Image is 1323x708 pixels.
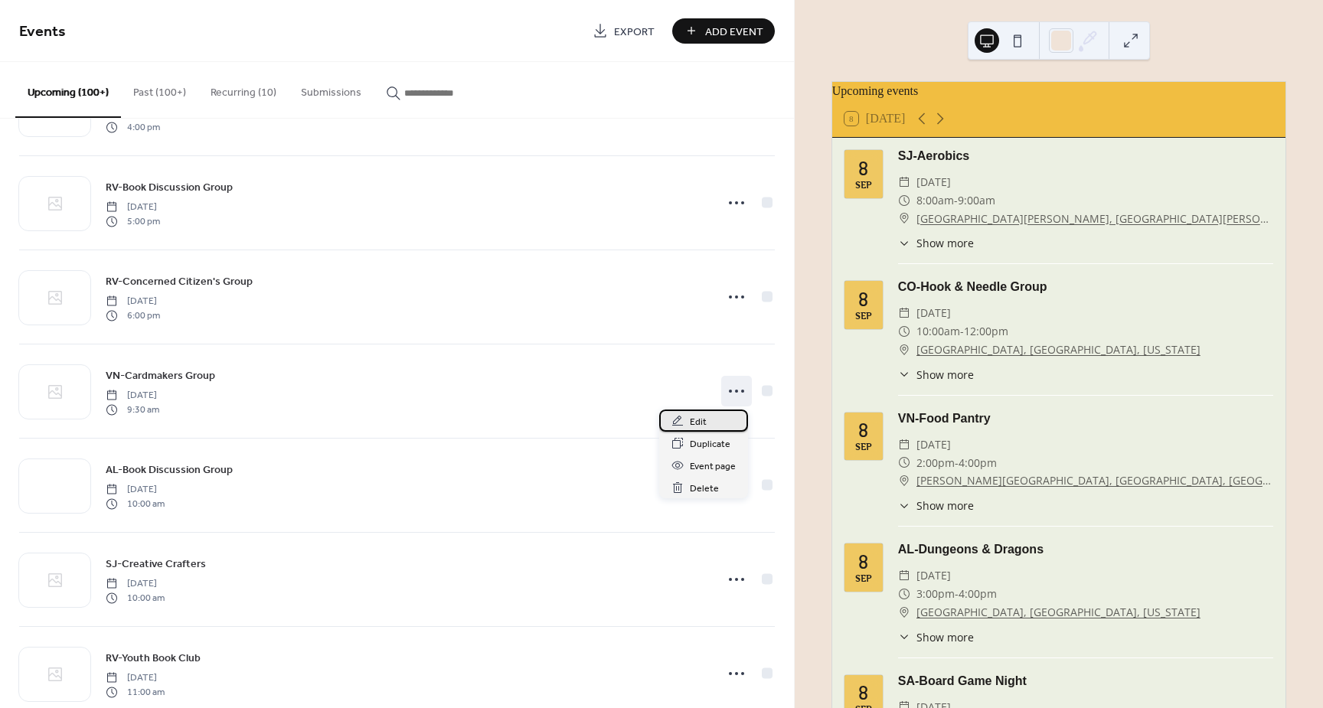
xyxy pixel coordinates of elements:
[916,210,1273,228] a: [GEOGRAPHIC_DATA][PERSON_NAME], [GEOGRAPHIC_DATA][PERSON_NAME], [GEOGRAPHIC_DATA]
[106,671,165,685] span: [DATE]
[690,414,707,430] span: Edit
[898,210,910,228] div: ​
[898,436,910,454] div: ​
[898,304,910,322] div: ​
[916,603,1200,622] a: [GEOGRAPHIC_DATA], [GEOGRAPHIC_DATA], [US_STATE]
[106,308,160,322] span: 6:00 pm
[106,483,165,497] span: [DATE]
[898,540,1273,559] div: AL-Dungeons & Dragons
[106,367,215,384] a: VN-Cardmakers Group
[106,555,206,573] a: SJ-Creative Crafters
[106,462,233,478] span: AL-Book Discussion Group
[898,278,1273,296] div: CO-Hook & Needle Group
[916,436,951,454] span: [DATE]
[916,367,974,383] span: Show more
[916,322,960,341] span: 10:00am
[916,304,951,322] span: [DATE]
[959,454,997,472] span: 4:00pm
[855,312,872,321] div: Sep
[858,158,868,178] div: 8
[614,24,655,40] span: Export
[705,24,763,40] span: Add Event
[106,180,233,196] span: RV-Book Discussion Group
[198,62,289,116] button: Recurring (10)
[898,498,974,514] button: ​Show more
[898,585,910,603] div: ​
[858,289,868,308] div: 8
[960,322,964,341] span: -
[106,403,159,416] span: 9:30 am
[916,498,974,514] span: Show more
[106,591,165,605] span: 10:00 am
[958,191,995,210] span: 9:00am
[832,82,1285,100] div: Upcoming events
[106,685,165,699] span: 11:00 am
[672,18,775,44] button: Add Event
[581,18,666,44] a: Export
[898,566,910,585] div: ​
[855,442,872,452] div: Sep
[916,173,951,191] span: [DATE]
[106,556,206,573] span: SJ-Creative Crafters
[898,629,974,645] button: ​Show more
[898,235,910,251] div: ​
[858,552,868,571] div: 8
[916,341,1200,359] a: [GEOGRAPHIC_DATA], [GEOGRAPHIC_DATA], [US_STATE]
[955,585,959,603] span: -
[916,454,955,472] span: 2:00pm
[106,274,253,290] span: RV-Concerned Citizen's Group
[916,471,1273,490] a: [PERSON_NAME][GEOGRAPHIC_DATA], [GEOGRAPHIC_DATA], [GEOGRAPHIC_DATA]
[898,235,974,251] button: ​Show more
[898,629,910,645] div: ​
[898,191,910,210] div: ​
[106,214,160,228] span: 5:00 pm
[106,272,253,290] a: RV-Concerned Citizen's Group
[106,201,160,214] span: [DATE]
[855,181,872,191] div: Sep
[898,498,910,514] div: ​
[898,471,910,490] div: ​
[690,436,730,452] span: Duplicate
[690,458,736,475] span: Event page
[106,651,201,667] span: RV-Youth Book Club
[955,454,959,472] span: -
[959,585,997,603] span: 4:00pm
[106,461,233,478] a: AL-Book Discussion Group
[898,454,910,472] div: ​
[106,497,165,511] span: 10:00 am
[855,574,872,584] div: Sep
[898,409,1273,428] div: VN-Food Pantry
[15,62,121,118] button: Upcoming (100+)
[106,577,165,591] span: [DATE]
[690,481,719,497] span: Delete
[954,191,958,210] span: -
[106,368,215,384] span: VN-Cardmakers Group
[858,420,868,439] div: 8
[898,147,1273,165] div: SJ-Aerobics
[898,341,910,359] div: ​
[916,585,955,603] span: 3:00pm
[898,367,910,383] div: ​
[858,683,868,702] div: 8
[916,566,951,585] span: [DATE]
[898,603,910,622] div: ​
[106,649,201,667] a: RV-Youth Book Club
[898,322,910,341] div: ​
[289,62,374,116] button: Submissions
[106,295,160,308] span: [DATE]
[19,17,66,47] span: Events
[898,672,1273,690] div: SA-Board Game Night
[964,322,1008,341] span: 12:00pm
[898,367,974,383] button: ​Show more
[916,191,954,210] span: 8:00am
[916,235,974,251] span: Show more
[106,178,233,196] a: RV-Book Discussion Group
[121,62,198,116] button: Past (100+)
[106,120,160,134] span: 4:00 pm
[106,389,159,403] span: [DATE]
[916,629,974,645] span: Show more
[898,173,910,191] div: ​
